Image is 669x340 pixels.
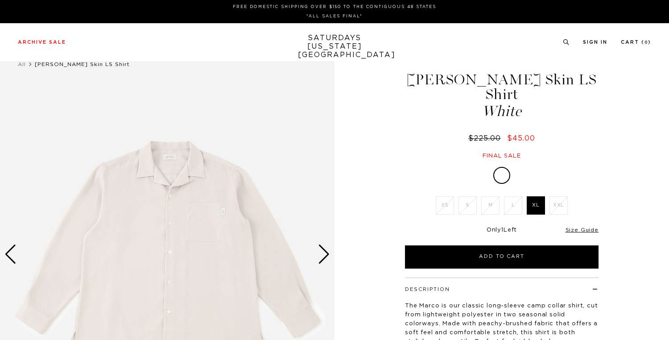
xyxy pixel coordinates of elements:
span: White [404,104,600,119]
h1: [PERSON_NAME] Skin LS Shirt [404,72,600,119]
div: Final sale [404,152,600,160]
div: Only Left [405,227,599,234]
div: Previous slide [4,245,17,264]
del: $225.00 [468,135,504,142]
span: [PERSON_NAME] Skin LS Shirt [35,62,130,67]
span: $45.00 [507,135,535,142]
a: Archive Sale [18,40,66,45]
p: FREE DOMESTIC SHIPPING OVER $150 TO THE CONTIGUOUS 48 STATES [21,4,648,10]
span: 1 [501,227,504,233]
button: Add to Cart [405,245,599,269]
a: Cart (0) [621,40,651,45]
a: Sign In [583,40,607,45]
div: Next slide [318,245,330,264]
small: 0 [644,41,648,45]
a: All [18,62,26,67]
p: *ALL SALES FINAL* [21,13,648,20]
a: Size Guide [566,227,599,232]
label: XL [527,196,545,215]
a: SATURDAYS[US_STATE][GEOGRAPHIC_DATA] [298,34,372,59]
button: Description [405,287,450,292]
